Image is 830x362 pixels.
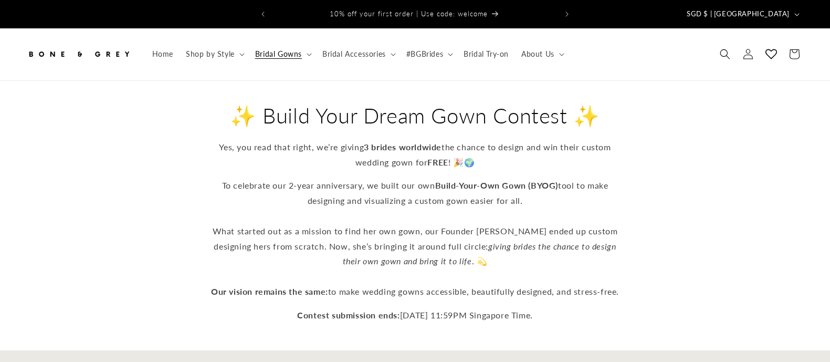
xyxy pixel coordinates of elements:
[427,157,448,167] strong: FREE
[406,49,443,59] span: #BGBrides
[435,180,559,190] strong: Build-Your-Own Gown (BYOG)
[464,49,509,59] span: Bridal Try-on
[680,4,804,24] button: SGD $ | [GEOGRAPHIC_DATA]
[687,9,790,19] span: SGD $ | [GEOGRAPHIC_DATA]
[343,241,616,266] em: giving brides the chance to design their own gown and bring it to life
[297,310,400,320] strong: Contest submission ends:
[211,286,328,296] strong: Our vision remains the same:
[146,43,180,65] a: Home
[316,43,400,65] summary: Bridal Accessories
[322,49,386,59] span: Bridal Accessories
[255,49,302,59] span: Bridal Gowns
[26,43,131,66] img: Bone and Grey Bridal
[152,49,173,59] span: Home
[211,140,620,170] p: Yes, you read that right, we’re giving the chance to design and win their custom wedding gown for...
[515,43,569,65] summary: About Us
[211,178,620,299] p: To celebrate our 2-year anniversary, we built our own tool to make designing and visualizing a cu...
[555,4,579,24] button: Next announcement
[457,43,515,65] a: Bridal Try-on
[521,49,554,59] span: About Us
[400,43,457,65] summary: #BGBrides
[251,4,275,24] button: Previous announcement
[330,9,488,18] span: 10% off your first order | Use code: welcome
[186,49,235,59] span: Shop by Style
[211,102,620,129] h2: ✨ Build Your Dream Gown Contest ✨
[249,43,316,65] summary: Bridal Gowns
[713,43,737,66] summary: Search
[399,142,442,152] strong: worldwide
[180,43,249,65] summary: Shop by Style
[364,142,396,152] strong: 3 brides
[23,39,135,70] a: Bone and Grey Bridal
[211,308,620,323] p: [DATE] 11:59PM Singapore Time.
